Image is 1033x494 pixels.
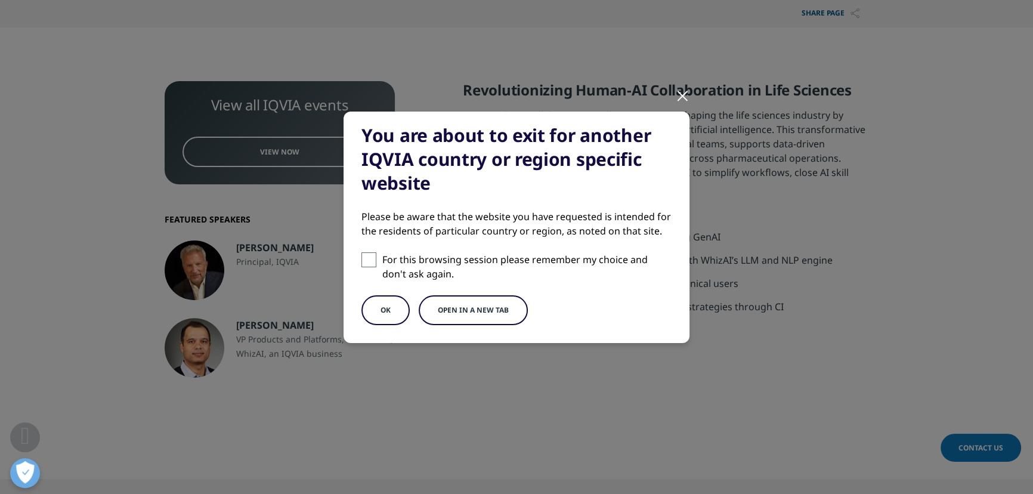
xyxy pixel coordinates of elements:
div: Please be aware that the website you have requested is intended for the residents of particular c... [361,209,672,238]
div: You are about to exit for another IQVIA country or region specific website [361,123,672,195]
button: OK [361,295,410,325]
button: Open Preferences [10,458,40,488]
button: Open in a new tab [419,295,528,325]
p: For this browsing session please remember my choice and don't ask again. [382,252,672,281]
